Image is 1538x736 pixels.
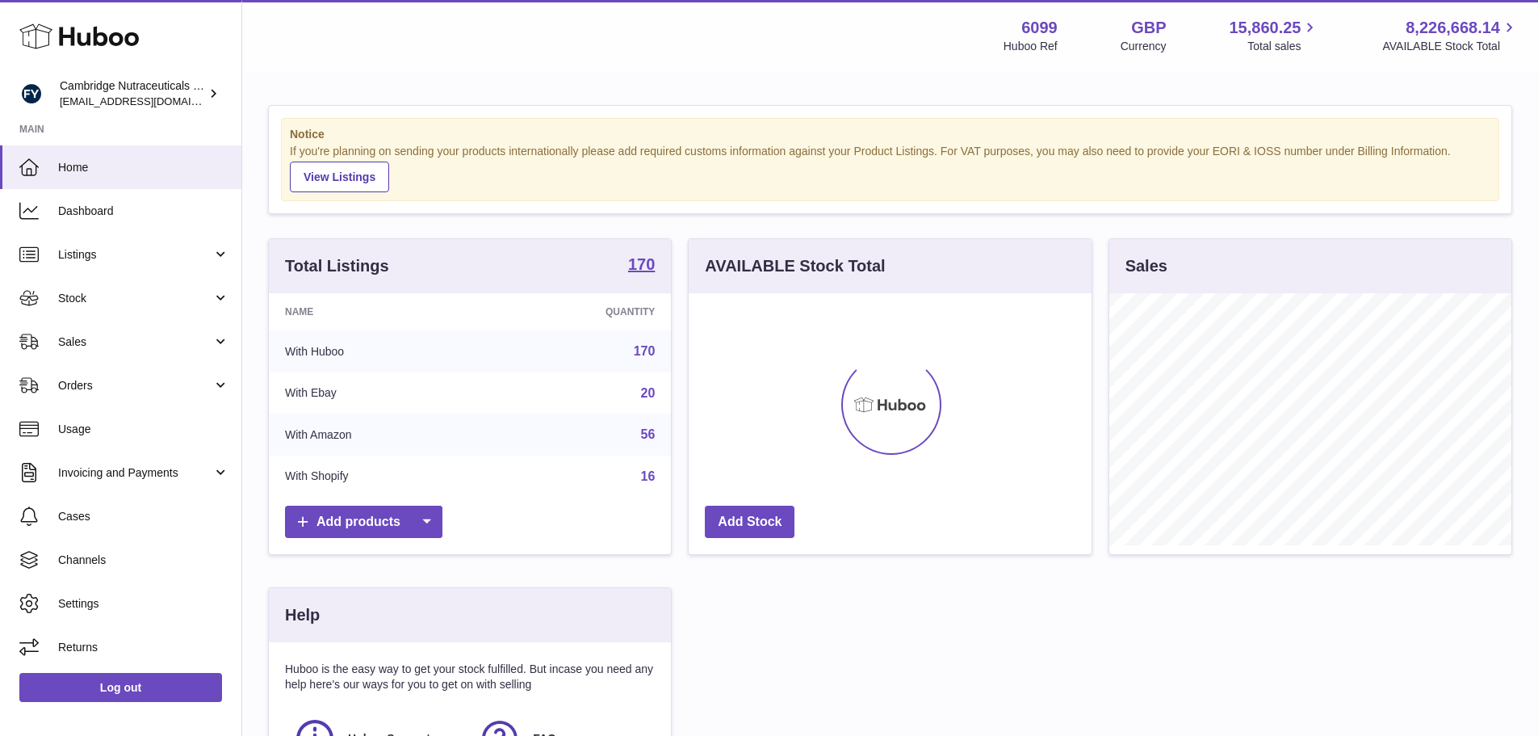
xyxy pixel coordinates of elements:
[705,506,794,539] a: Add Stock
[1004,39,1058,54] div: Huboo Ref
[58,204,229,219] span: Dashboard
[58,640,229,655] span: Returns
[1229,17,1301,39] span: 15,860.25
[628,256,655,275] a: 170
[1247,39,1319,54] span: Total sales
[60,78,205,109] div: Cambridge Nutraceuticals Ltd
[19,673,222,702] a: Log out
[58,422,229,437] span: Usage
[290,162,389,192] a: View Listings
[641,469,656,483] a: 16
[1406,17,1500,39] span: 8,226,668.14
[285,255,389,277] h3: Total Listings
[58,247,212,263] span: Listings
[1021,17,1058,39] strong: 6099
[58,553,229,568] span: Channels
[58,596,229,612] span: Settings
[269,456,489,498] td: With Shopify
[1121,39,1167,54] div: Currency
[705,255,885,277] h3: AVAILABLE Stock Total
[285,662,655,692] p: Huboo is the easy way to get your stock fulfilled. But incase you need any help here's our ways f...
[269,330,489,372] td: With Huboo
[290,144,1490,192] div: If you're planning on sending your products internationally please add required customs informati...
[269,372,489,414] td: With Ebay
[489,293,672,330] th: Quantity
[58,465,212,481] span: Invoicing and Payments
[58,334,212,350] span: Sales
[285,604,320,626] h3: Help
[1382,17,1519,54] a: 8,226,668.14 AVAILABLE Stock Total
[641,386,656,400] a: 20
[285,506,442,539] a: Add products
[58,509,229,524] span: Cases
[60,95,237,107] span: [EMAIL_ADDRESS][DOMAIN_NAME]
[58,378,212,393] span: Orders
[1125,255,1167,277] h3: Sales
[1382,39,1519,54] span: AVAILABLE Stock Total
[269,414,489,456] td: With Amazon
[628,256,655,272] strong: 170
[1229,17,1319,54] a: 15,860.25 Total sales
[58,160,229,175] span: Home
[58,291,212,306] span: Stock
[641,427,656,441] a: 56
[1131,17,1166,39] strong: GBP
[19,82,44,106] img: huboo@camnutra.com
[634,344,656,358] a: 170
[290,127,1490,142] strong: Notice
[269,293,489,330] th: Name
